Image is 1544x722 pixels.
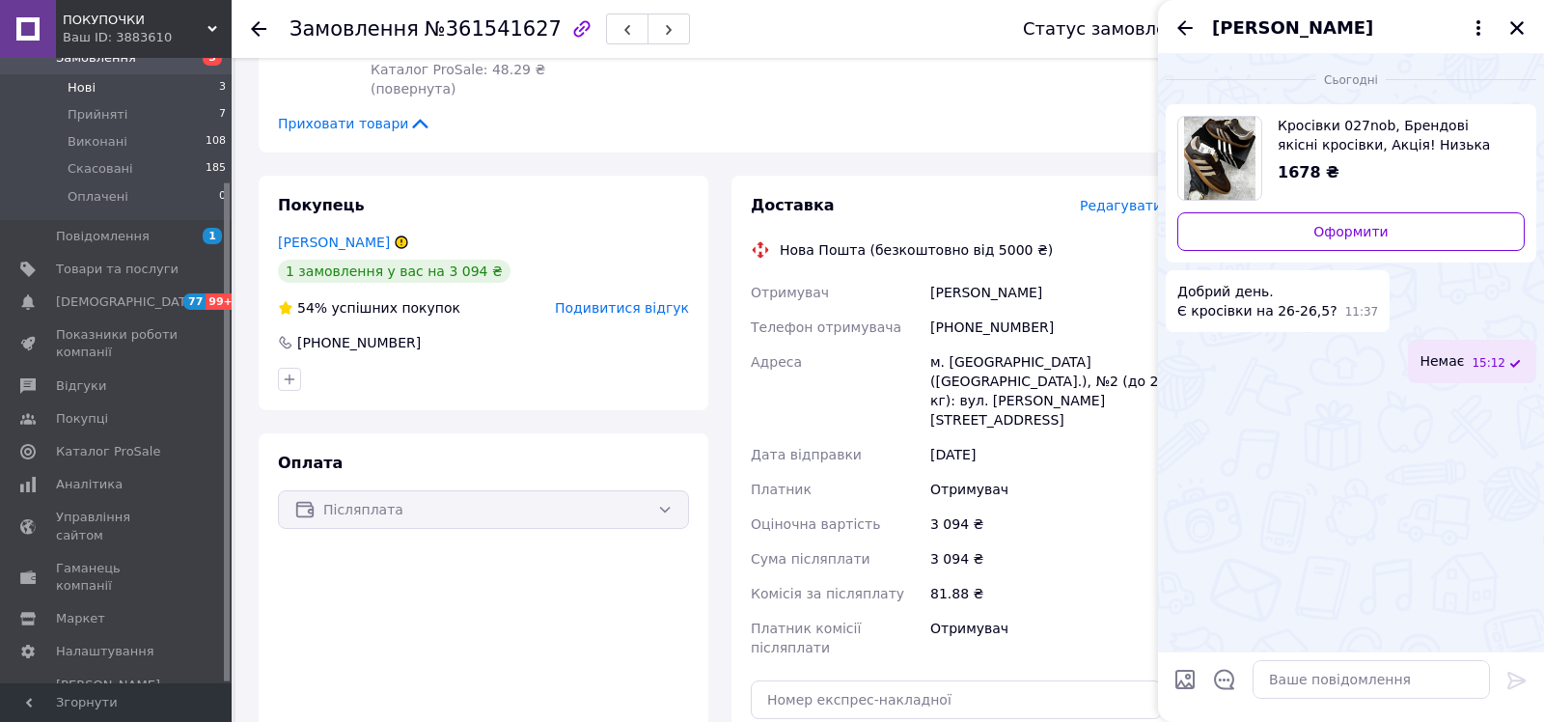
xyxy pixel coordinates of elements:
[56,261,179,278] span: Товари та послуги
[56,293,199,311] span: [DEMOGRAPHIC_DATA]
[751,621,861,655] span: Платник комісії післяплати
[1080,198,1162,213] span: Редагувати
[751,551,870,567] span: Сума післяплати
[278,454,343,472] span: Оплата
[926,472,1166,507] div: Отримувач
[68,133,127,151] span: Виконані
[926,345,1166,437] div: м. [GEOGRAPHIC_DATA] ([GEOGRAPHIC_DATA].), №2 (до 2 кг): вул. [PERSON_NAME][STREET_ADDRESS]
[68,79,96,97] span: Нові
[278,114,431,133] span: Приховати товари
[206,293,237,310] span: 99+
[926,275,1166,310] div: [PERSON_NAME]
[56,560,179,595] span: Гаманець компанії
[926,541,1166,576] div: 3 094 ₴
[751,196,835,214] span: Доставка
[1177,212,1525,251] a: Оформити
[1173,16,1197,40] button: Назад
[56,228,150,245] span: Повідомлення
[56,476,123,493] span: Аналітика
[219,188,226,206] span: 0
[278,235,390,250] a: [PERSON_NAME]
[1212,15,1373,41] span: [PERSON_NAME]
[203,228,222,244] span: 1
[56,509,179,543] span: Управління сайтом
[251,19,266,39] div: Повернутися назад
[1166,69,1536,89] div: 12.09.2025
[278,196,365,214] span: Покупець
[775,240,1058,260] div: Нова Пошта (безкоштовно від 5000 ₴)
[751,447,862,462] span: Дата відправки
[926,310,1166,345] div: [PHONE_NUMBER]
[1177,116,1525,201] a: Переглянути товар
[1278,116,1509,154] span: Кросівки 027nob, Брендові якісні кросівки, Акція! Низька ціна!
[1023,19,1200,39] div: Статус замовлення
[1345,304,1379,320] span: 11:37 12.09.2025
[56,410,108,428] span: Покупці
[183,293,206,310] span: 77
[56,610,105,627] span: Маркет
[1184,117,1255,200] img: 6699827095_w640_h640_krossovki-027nob.jpg
[278,260,510,283] div: 1 замовлення у вас на 3 094 ₴
[1505,16,1529,40] button: Закрити
[1316,72,1386,89] span: Сьогодні
[295,333,423,352] div: [PHONE_NUMBER]
[751,319,901,335] span: Телефон отримувача
[926,611,1166,665] div: Отримувач
[1472,355,1505,372] span: 15:12 12.09.2025
[555,300,689,316] span: Подивитися відгук
[219,79,226,97] span: 3
[751,482,812,497] span: Платник
[1177,282,1337,320] span: Добрий день. Є кросівки на 26-26,5?
[1278,163,1339,181] span: 1678 ₴
[297,300,327,316] span: 54%
[751,680,1162,719] input: Номер експрес-накладної
[751,285,829,300] span: Отримувач
[219,106,226,124] span: 7
[68,106,127,124] span: Прийняті
[278,298,460,318] div: успішних покупок
[68,188,128,206] span: Оплачені
[56,377,106,395] span: Відгуки
[63,29,232,46] div: Ваш ID: 3883610
[68,160,133,178] span: Скасовані
[371,62,545,97] span: Каталог ProSale: 48.29 ₴ (повернута)
[63,12,207,29] span: ПОКУПОЧКИ
[425,17,562,41] span: №361541627
[56,326,179,361] span: Показники роботи компанії
[926,437,1166,472] div: [DATE]
[1212,15,1490,41] button: [PERSON_NAME]
[206,133,226,151] span: 108
[751,516,880,532] span: Оціночна вартість
[926,507,1166,541] div: 3 094 ₴
[1420,351,1464,372] span: Немає
[206,160,226,178] span: 185
[56,443,160,460] span: Каталог ProSale
[1212,667,1237,692] button: Відкрити шаблони відповідей
[751,354,802,370] span: Адреса
[289,17,419,41] span: Замовлення
[56,643,154,660] span: Налаштування
[926,576,1166,611] div: 81.88 ₴
[751,586,904,601] span: Комісія за післяплату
